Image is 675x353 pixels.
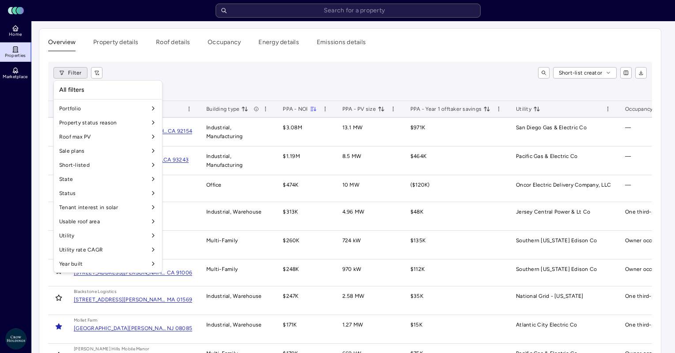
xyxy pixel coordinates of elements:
div: Utility rate CAGR [56,243,160,257]
div: All filters [56,83,160,98]
div: Usable roof area [56,214,160,229]
div: State [56,172,160,186]
div: Tenant interest in solar [56,200,160,214]
div: Portfolio [56,101,160,116]
div: Sale plans [56,144,160,158]
div: Roof max PV [56,130,160,144]
div: Status [56,186,160,200]
div: Property status reason [56,116,160,130]
div: Utility [56,229,160,243]
div: Short-listed [56,158,160,172]
div: Year built [56,257,160,271]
